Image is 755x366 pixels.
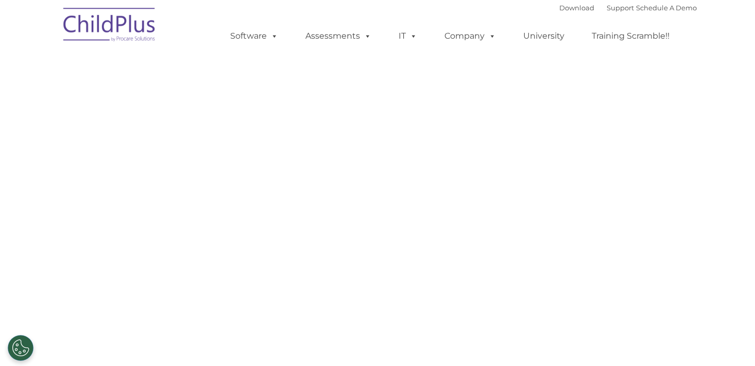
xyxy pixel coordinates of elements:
[8,335,33,361] button: Cookies Settings
[58,1,161,52] img: ChildPlus by Procare Solutions
[607,4,634,12] a: Support
[559,4,594,12] a: Download
[581,26,680,46] a: Training Scramble!!
[513,26,575,46] a: University
[636,4,697,12] a: Schedule A Demo
[434,26,506,46] a: Company
[388,26,427,46] a: IT
[220,26,288,46] a: Software
[295,26,382,46] a: Assessments
[559,4,697,12] font: |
